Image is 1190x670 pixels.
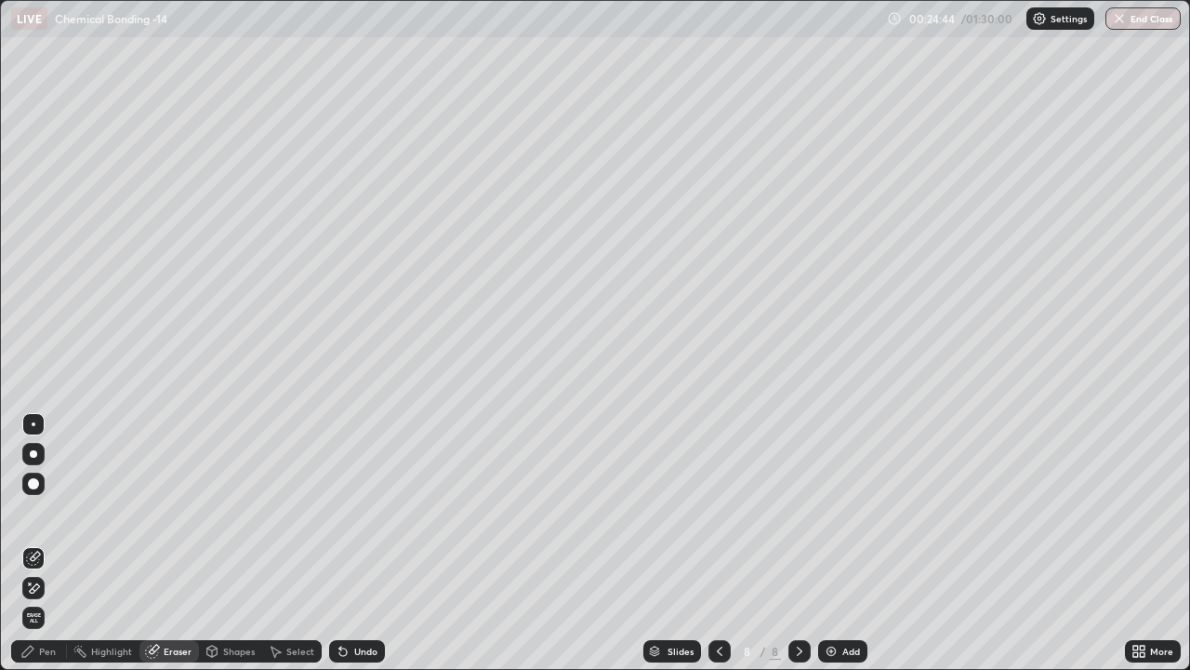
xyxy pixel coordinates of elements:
p: LIVE [17,11,42,26]
img: end-class-cross [1112,11,1127,26]
div: Slides [668,647,694,656]
div: Select [286,647,314,656]
img: add-slide-button [824,644,839,659]
div: More [1150,647,1173,656]
div: Pen [39,647,56,656]
div: / [760,646,766,657]
div: 8 [770,643,781,660]
p: Chemical Bonding -14 [55,11,167,26]
div: Highlight [91,647,132,656]
span: Erase all [23,612,44,623]
img: class-settings-icons [1032,11,1047,26]
div: Add [842,647,860,656]
div: Undo [354,647,377,656]
button: End Class [1105,7,1181,30]
div: 8 [738,646,757,657]
div: Eraser [164,647,192,656]
div: Shapes [223,647,255,656]
p: Settings [1051,14,1087,23]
